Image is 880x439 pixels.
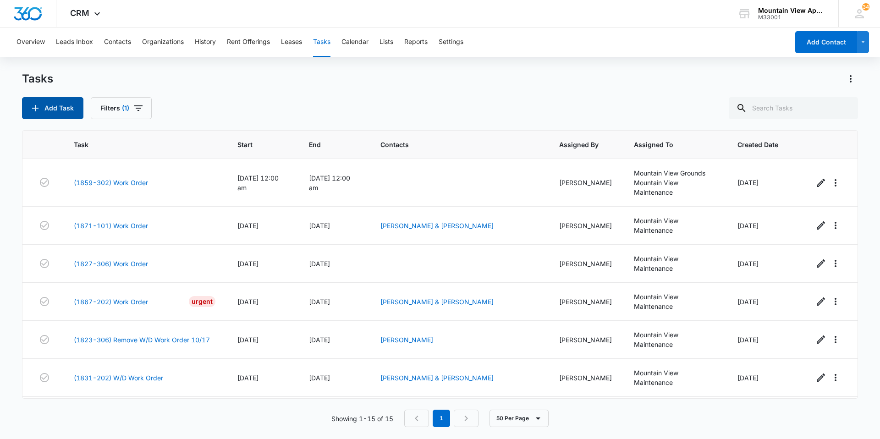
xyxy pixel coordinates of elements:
div: Mountain View Maintenance [634,292,715,311]
a: (1831-202) W/D Work Order [74,373,163,383]
div: Mountain View Maintenance [634,368,715,387]
span: [DATE] [237,374,258,382]
a: (1823-306) Remove W/D Work Order 10/17 [74,335,210,345]
button: Rent Offerings [227,27,270,57]
div: Mountain View Maintenance [634,254,715,273]
span: [DATE] [309,260,330,268]
a: [PERSON_NAME] & [PERSON_NAME] [380,298,494,306]
span: [DATE] [309,336,330,344]
span: [DATE] [237,222,258,230]
em: 1 [433,410,450,427]
a: [PERSON_NAME] & [PERSON_NAME] [380,374,494,382]
div: [PERSON_NAME] [559,297,612,307]
span: [DATE] [237,260,258,268]
button: Calendar [341,27,368,57]
button: Leads Inbox [56,27,93,57]
span: (1) [122,105,129,111]
span: [DATE] [737,374,759,382]
span: 34 [862,3,869,11]
div: Mountain View Grounds [634,168,715,178]
div: notifications count [862,3,869,11]
button: Reports [404,27,428,57]
span: [DATE] [309,298,330,306]
span: [DATE] [237,298,258,306]
span: Assigned By [559,140,599,149]
button: Actions [843,71,858,86]
div: [PERSON_NAME] [559,221,612,230]
div: Mountain View Maintenance [634,330,715,349]
span: [DATE] [737,179,759,187]
div: [PERSON_NAME] [559,178,612,187]
span: [DATE] [737,260,759,268]
a: [PERSON_NAME] [380,336,433,344]
button: Add Task [22,97,83,119]
div: [PERSON_NAME] [559,259,612,269]
span: Created Date [737,140,778,149]
button: Leases [281,27,302,57]
button: Filters(1) [91,97,152,119]
button: 50 Per Page [489,410,549,427]
span: Assigned To [634,140,702,149]
span: [DATE] [309,222,330,230]
a: [PERSON_NAME] & [PERSON_NAME] [380,222,494,230]
span: [DATE] 12:00 am [237,174,279,192]
span: CRM [70,8,89,18]
div: [PERSON_NAME] [559,335,612,345]
a: (1859-302) Work Order [74,178,148,187]
button: Organizations [142,27,184,57]
span: [DATE] [737,298,759,306]
button: Add Contact [795,31,857,53]
div: Urgent [189,296,215,307]
nav: Pagination [404,410,478,427]
span: Contacts [380,140,524,149]
input: Search Tasks [729,97,858,119]
button: Settings [439,27,463,57]
button: History [195,27,216,57]
a: (1827-306) Work Order [74,259,148,269]
span: [DATE] [237,336,258,344]
a: (1871-101) Work Order [74,221,148,230]
span: [DATE] [309,374,330,382]
span: [DATE] 12:00 am [309,174,350,192]
button: Contacts [104,27,131,57]
a: (1867-202) Work Order [74,297,148,307]
div: [PERSON_NAME] [559,373,612,383]
p: Showing 1-15 of 15 [331,414,393,423]
button: Tasks [313,27,330,57]
div: Mountain View Maintenance [634,216,715,235]
div: account name [758,7,825,14]
span: Start [237,140,274,149]
div: account id [758,14,825,21]
div: Mountain View Maintenance [634,178,715,197]
button: Overview [16,27,45,57]
span: Task [74,140,202,149]
h1: Tasks [22,72,53,86]
button: Lists [379,27,393,57]
span: [DATE] [737,222,759,230]
span: [DATE] [737,336,759,344]
span: End [309,140,345,149]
